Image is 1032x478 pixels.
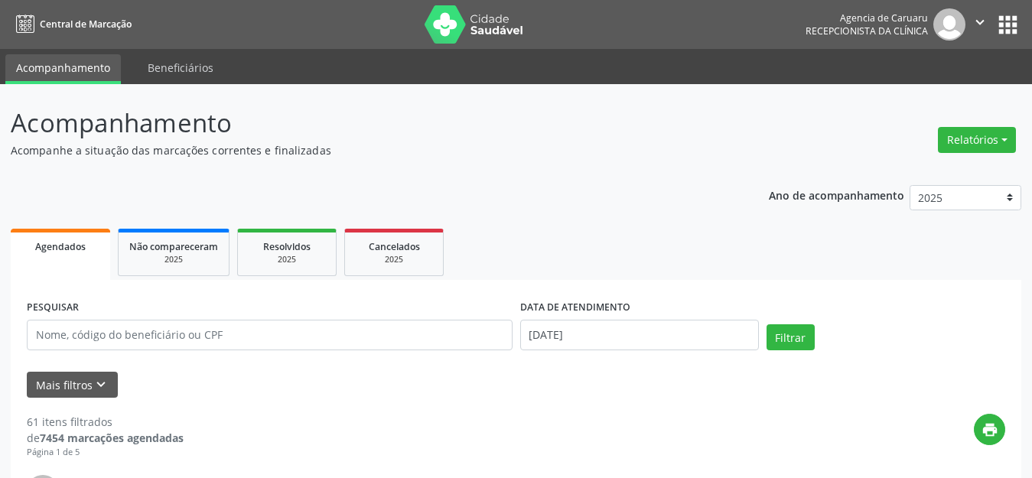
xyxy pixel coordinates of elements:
[40,431,184,445] strong: 7454 marcações agendadas
[27,430,184,446] div: de
[129,240,218,253] span: Não compareceram
[769,185,904,204] p: Ano de acompanhamento
[263,240,311,253] span: Resolvidos
[11,142,718,158] p: Acompanhe a situação das marcações correntes e finalizadas
[11,11,132,37] a: Central de Marcação
[93,376,109,393] i: keyboard_arrow_down
[933,8,965,41] img: img
[520,296,630,320] label: DATA DE ATENDIMENTO
[35,240,86,253] span: Agendados
[767,324,815,350] button: Filtrar
[27,320,513,350] input: Nome, código do beneficiário ou CPF
[974,414,1005,445] button: print
[995,11,1021,38] button: apps
[356,254,432,265] div: 2025
[249,254,325,265] div: 2025
[938,127,1016,153] button: Relatórios
[5,54,121,84] a: Acompanhamento
[27,414,184,430] div: 61 itens filtrados
[11,104,718,142] p: Acompanhamento
[520,320,759,350] input: Selecione um intervalo
[806,11,928,24] div: Agencia de Caruaru
[27,446,184,459] div: Página 1 de 5
[965,8,995,41] button: 
[972,14,988,31] i: 
[137,54,224,81] a: Beneficiários
[369,240,420,253] span: Cancelados
[40,18,132,31] span: Central de Marcação
[806,24,928,37] span: Recepcionista da clínica
[129,254,218,265] div: 2025
[27,296,79,320] label: PESQUISAR
[27,372,118,398] button: Mais filtroskeyboard_arrow_down
[982,421,998,438] i: print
